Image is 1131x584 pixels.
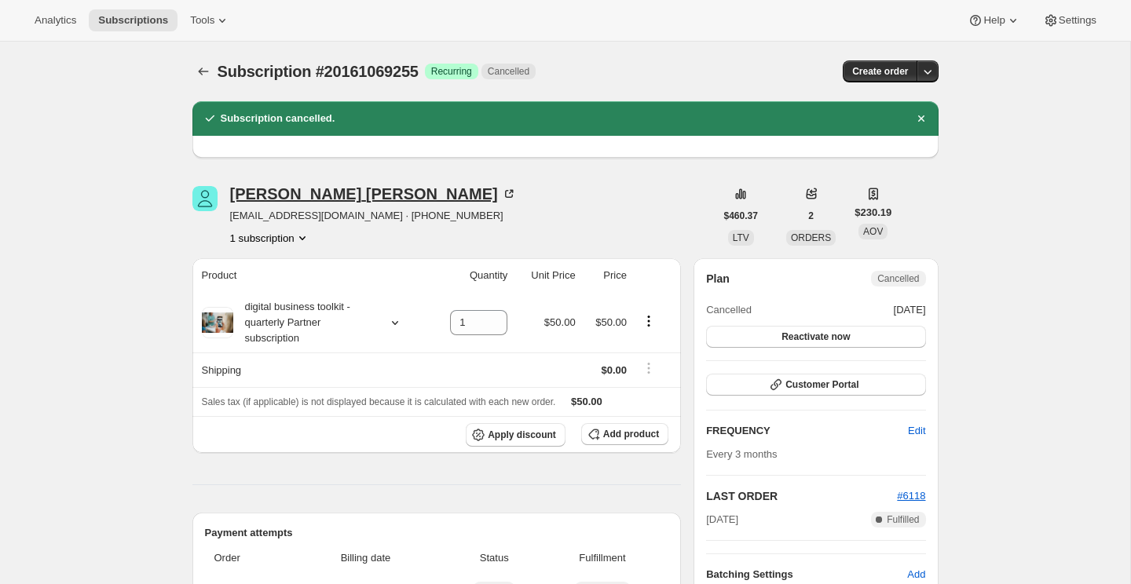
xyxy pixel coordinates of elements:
span: Create order [852,65,908,78]
span: [DATE] [894,302,926,318]
th: Product [192,258,429,293]
button: Shipping actions [636,360,661,377]
button: Tools [181,9,240,31]
th: Quantity [428,258,512,293]
span: Help [983,14,1005,27]
span: $50.00 [544,316,576,328]
button: Product actions [636,312,661,330]
button: Customer Portal [706,374,925,396]
span: $0.00 [601,364,627,376]
span: LTV [733,232,749,243]
button: Reactivate now [706,326,925,348]
span: $230.19 [855,205,891,221]
span: Sales tax (if applicable) is not displayed because it is calculated with each new order. [202,396,556,407]
span: Ronda Lackner [192,186,218,211]
button: Dismiss notification [910,108,932,130]
button: Subscriptions [89,9,178,31]
button: Apply discount [466,423,565,447]
span: Customer Portal [785,378,858,391]
span: ORDERS [791,232,831,243]
a: #6118 [897,490,925,502]
span: AOV [863,226,883,237]
button: Help [958,9,1030,31]
span: Billing date [288,550,443,566]
th: Unit Price [512,258,580,293]
th: Shipping [192,352,429,387]
button: Edit [899,418,935,443]
h2: FREQUENCY [706,423,908,439]
span: Reactivate now [781,330,850,343]
h2: LAST ORDER [706,488,897,504]
button: 2 [799,205,823,227]
div: digital business toolkit - quarterly Partner subscription [233,299,375,346]
span: Apply discount [488,429,556,441]
span: Tools [190,14,214,27]
button: Subscriptions [192,60,214,82]
span: Subscriptions [98,14,168,27]
span: Cancelled [488,65,529,78]
span: Fulfilled [887,513,919,526]
span: Cancelled [706,302,752,318]
th: Order [205,541,284,575]
span: Settings [1059,14,1096,27]
button: Analytics [25,9,86,31]
h6: Batching Settings [706,567,907,582]
span: Cancelled [877,272,919,285]
h2: Subscription cancelled. [221,111,335,126]
span: $50.00 [595,316,627,328]
span: [EMAIL_ADDRESS][DOMAIN_NAME] · [PHONE_NUMBER] [230,208,517,224]
span: $460.37 [724,210,758,222]
span: $50.00 [571,396,602,407]
span: Analytics [35,14,76,27]
span: Edit [908,423,925,439]
span: 2 [808,210,814,222]
th: Price [580,258,631,293]
span: Subscription #20161069255 [218,63,419,80]
span: [DATE] [706,512,738,527]
span: Add product [603,428,659,440]
h2: Plan [706,271,730,287]
button: Add product [581,423,668,445]
span: Every 3 months [706,448,777,460]
span: Status [452,550,536,566]
span: Recurring [431,65,472,78]
button: Product actions [230,230,310,246]
button: Settings [1034,9,1106,31]
span: Add [907,567,925,582]
span: Fulfillment [546,550,659,566]
div: [PERSON_NAME] [PERSON_NAME] [230,186,517,202]
button: Create order [843,60,917,82]
button: $460.37 [715,205,767,227]
h2: Payment attempts [205,525,669,541]
button: #6118 [897,488,925,504]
